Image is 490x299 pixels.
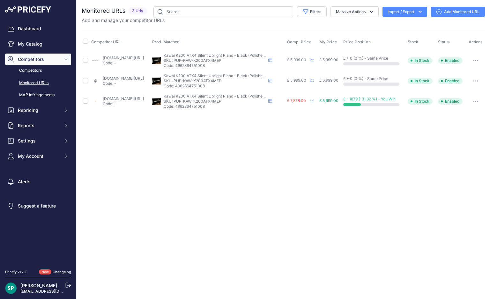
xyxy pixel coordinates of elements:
a: My Catalog [5,38,71,50]
nav: Sidebar [5,23,71,262]
span: New [39,269,51,275]
button: My Price [319,40,338,45]
span: In Stock [408,98,433,105]
span: Stock [408,40,418,44]
button: Massive Actions [330,6,379,17]
a: Alerts [5,176,71,187]
span: My Price [319,40,337,45]
button: Competitors [5,54,71,65]
span: £ 5,999.00 [319,57,338,62]
button: Reports [5,120,71,131]
span: Enabled [438,57,463,64]
a: Dashboard [5,23,71,34]
h2: Monitored URLs [82,6,126,15]
a: [EMAIL_ADDRESS][DOMAIN_NAME] [20,289,87,294]
span: Settings [18,138,60,144]
span: Enabled [438,78,463,84]
a: [DOMAIN_NAME][URL] [103,55,144,60]
button: My Account [5,150,71,162]
span: Comp. Price [287,40,312,45]
span: Prod. Matched [152,40,180,44]
p: SKU: PUP-KAW-K200ATX4MEP [164,78,266,84]
a: Suggest a feature [5,200,71,212]
span: £ 5,999.00 [287,78,306,83]
span: £ + 0 (0 %) - Same Price [343,56,388,61]
button: Repricing [5,105,71,116]
a: [DOMAIN_NAME][URL] [103,96,144,101]
p: SKU: PUP-KAW-K200ATX4MEP [164,99,266,104]
span: £ 7,878.00 [287,98,306,103]
input: Search [153,6,293,17]
a: MAP infringements [5,90,71,101]
span: Competitors [18,56,60,62]
span: £ 5,999.00 [319,78,338,83]
span: In Stock [408,57,433,64]
span: Status [438,40,450,44]
span: £ - 1879 (-31.32 %) - You Win [343,97,396,101]
span: Reports [18,122,60,129]
button: Comp. Price [287,40,313,45]
p: Code: 4962864751008 [164,104,266,109]
span: Actions [469,40,483,44]
p: Code: - [103,61,144,66]
span: Kawai K200 ATX4 Silent Upright Piano - Black (Polished) [164,53,266,58]
span: £ 5,999.00 [319,98,338,103]
a: [DOMAIN_NAME][URL] [103,76,144,81]
span: Price Position [343,40,371,45]
span: Kawai K200 ATX4 Silent Upright Piano - Black (Polished) [164,94,266,98]
p: Code: 4962864751008 [164,63,266,68]
a: Competitors [5,65,71,76]
span: £ 5,999.00 [287,57,306,62]
span: £ + 0 (0 %) - Same Price [343,76,388,81]
span: Competitor URL [91,40,121,44]
button: Price Position [343,40,372,45]
p: Code: - [103,81,144,86]
p: SKU: PUP-KAW-K200ATX4MEP [164,58,266,63]
span: Enabled [438,98,463,105]
button: Import / Export [382,7,427,17]
p: Add and manage your competitor URLs [82,17,165,24]
img: Pricefy Logo [5,6,51,13]
span: Repricing [18,107,60,113]
a: Changelog [53,270,71,274]
p: Code: 4962864751008 [164,84,266,89]
a: [PERSON_NAME] [20,283,57,288]
button: Settings [5,135,71,147]
a: Monitored URLs [5,77,71,89]
span: 3 Urls [128,7,147,15]
p: Code: - [103,101,144,106]
button: Filters [297,6,327,17]
span: My Account [18,153,60,159]
div: Pricefy v1.7.2 [5,269,26,275]
a: Add Monitored URL [431,7,485,17]
span: Kawai K200 ATX4 Silent Upright Piano - Black (Polished) [164,73,266,78]
span: In Stock [408,78,433,84]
